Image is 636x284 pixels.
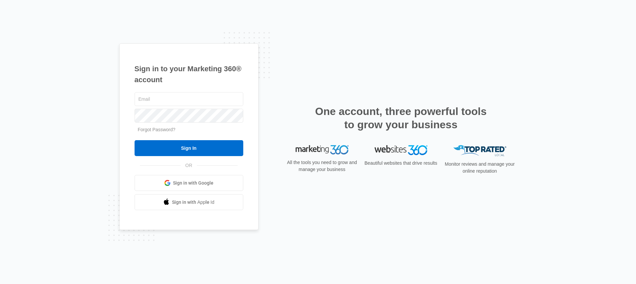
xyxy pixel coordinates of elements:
[172,199,214,206] span: Sign in with Apple Id
[181,162,197,169] span: OR
[364,160,438,167] p: Beautiful websites that drive results
[173,180,213,187] span: Sign in with Google
[375,145,428,155] img: Websites 360
[285,159,359,173] p: All the tools you need to grow and manage your business
[296,145,349,154] img: Marketing 360
[138,127,176,132] a: Forgot Password?
[313,105,489,131] h2: One account, three powerful tools to grow your business
[443,161,517,175] p: Monitor reviews and manage your online reputation
[135,140,243,156] input: Sign In
[135,92,243,106] input: Email
[135,63,243,85] h1: Sign in to your Marketing 360® account
[135,194,243,210] a: Sign in with Apple Id
[453,145,506,156] img: Top Rated Local
[135,175,243,191] a: Sign in with Google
